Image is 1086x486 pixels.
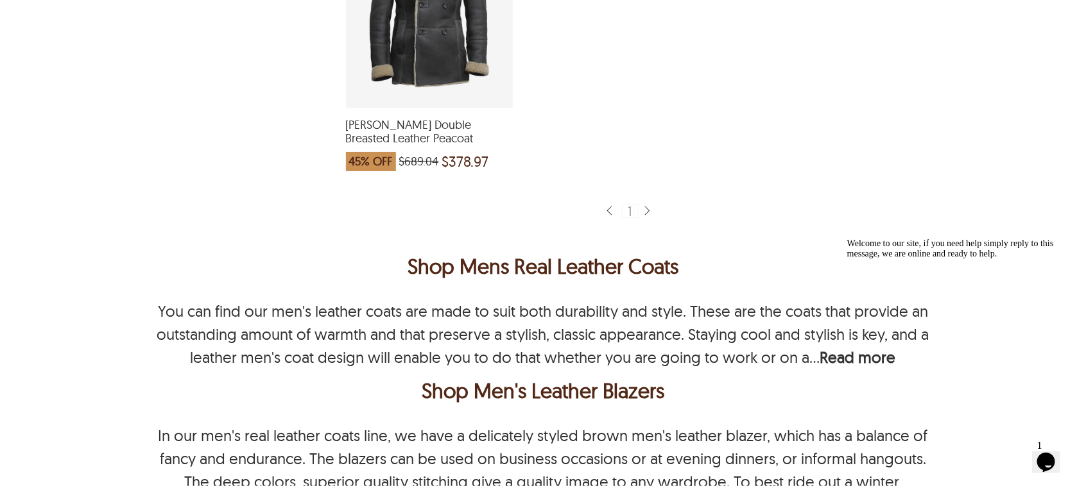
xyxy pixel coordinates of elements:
h2: Shop Men's Leather Blazers [152,375,934,406]
span: $378.97 [442,155,489,168]
img: sprite-icon [642,205,652,217]
span: $689.04 [399,155,439,168]
h1: Shop Mens Real Leather Coats [152,251,934,281]
div: 1 [622,204,639,218]
img: sprite-icon [604,205,614,217]
a: Ralph Double Breasted Leather Peacoat which was at a price of $689.04, now after discount the pri... [346,100,513,178]
p: You can find our men's leather coats are made to suit both durability and style. These are the co... [157,301,929,367]
div: Shop Men's Leather Blazers [155,375,931,406]
div: Welcome to our site, if you need help simply reply to this message, we are online and ready to help. [5,5,236,26]
span: Welcome to our site, if you need help simply reply to this message, we are online and ready to help. [5,5,212,25]
b: Read more [820,348,895,367]
span: Ralph Double Breasted Leather Peacoat [346,118,513,146]
span: 45% OFF [346,152,396,171]
iframe: chat widget [842,233,1073,428]
iframe: chat widget [1032,435,1073,473]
